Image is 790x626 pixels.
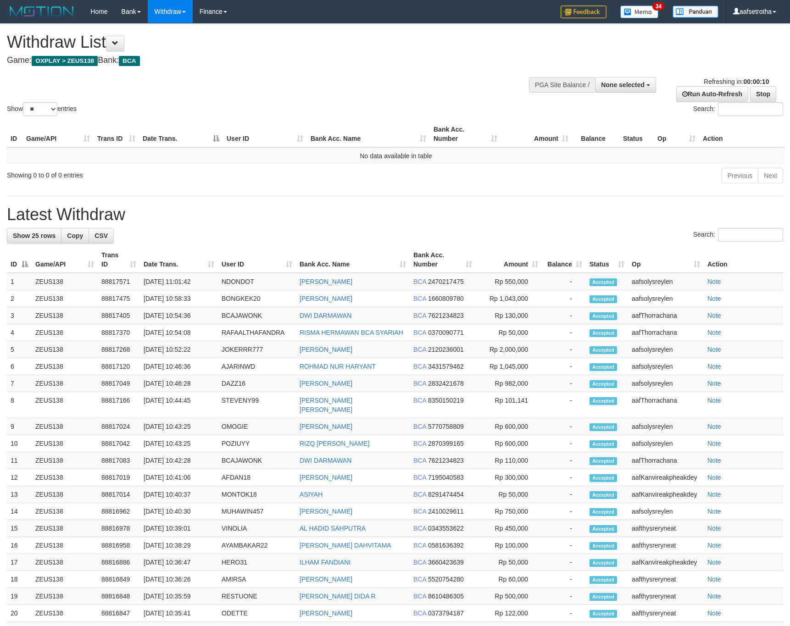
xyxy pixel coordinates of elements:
[7,341,32,358] td: 5
[430,121,501,147] th: Bank Acc. Number: activate to sort column ascending
[7,486,32,503] td: 13
[428,542,464,549] span: Copy 0581636392 to clipboard
[7,205,783,224] h1: Latest Withdraw
[676,86,748,102] a: Run Auto-Refresh
[7,469,32,486] td: 12
[707,423,721,430] a: Note
[628,247,704,273] th: Op: activate to sort column ascending
[707,440,721,447] a: Note
[32,588,98,605] td: ZEUS138
[300,440,369,447] a: RIZQ [PERSON_NAME]
[32,307,98,324] td: ZEUS138
[413,312,426,319] span: BCA
[628,503,704,520] td: aafsolysreylen
[428,508,464,515] span: Copy 2410029611 to clipboard
[590,474,617,482] span: Accepted
[98,588,140,605] td: 88816848
[218,520,296,537] td: VINOLIA
[300,474,352,481] a: [PERSON_NAME]
[300,380,352,387] a: [PERSON_NAME]
[7,324,32,341] td: 4
[718,102,783,116] input: Search:
[300,457,351,464] a: DWI DARMAWAN
[300,278,352,285] a: [PERSON_NAME]
[707,474,721,481] a: Note
[476,358,542,375] td: Rp 1,045,000
[413,329,426,336] span: BCA
[7,418,32,435] td: 9
[590,423,617,431] span: Accepted
[542,486,586,503] td: -
[707,559,721,566] a: Note
[590,397,617,405] span: Accepted
[590,329,617,337] span: Accepted
[7,121,22,147] th: ID
[119,56,139,66] span: BCA
[98,307,140,324] td: 88817405
[750,86,776,102] a: Stop
[140,571,218,588] td: [DATE] 10:36:26
[218,486,296,503] td: MONTOK18
[98,273,140,290] td: 88817571
[476,469,542,486] td: Rp 300,000
[98,358,140,375] td: 88817120
[98,247,140,273] th: Trans ID: activate to sort column ascending
[218,418,296,435] td: OMOGIE
[32,418,98,435] td: ZEUS138
[707,278,721,285] a: Note
[89,228,114,244] a: CSV
[428,363,464,370] span: Copy 3431579462 to clipboard
[32,358,98,375] td: ZEUS138
[218,375,296,392] td: DAZZ16
[542,392,586,418] td: -
[693,228,783,242] label: Search:
[98,469,140,486] td: 88817019
[601,81,645,89] span: None selected
[300,346,352,353] a: [PERSON_NAME]
[590,559,617,567] span: Accepted
[476,486,542,503] td: Rp 50,000
[413,576,426,583] span: BCA
[413,380,426,387] span: BCA
[32,290,98,307] td: ZEUS138
[98,503,140,520] td: 88816962
[7,167,323,180] div: Showing 0 to 0 of 0 entries
[98,435,140,452] td: 88817042
[7,147,785,164] td: No data available in table
[218,435,296,452] td: POZIUYY
[619,121,654,147] th: Status
[628,324,704,341] td: aafThorrachana
[699,121,785,147] th: Action
[98,290,140,307] td: 88817475
[218,358,296,375] td: AJARINWD
[542,537,586,554] td: -
[628,520,704,537] td: aafthysreryneat
[428,423,464,430] span: Copy 5770758809 to clipboard
[413,474,426,481] span: BCA
[542,358,586,375] td: -
[300,593,376,600] a: [PERSON_NAME] DIDA R
[413,542,426,549] span: BCA
[590,312,617,320] span: Accepted
[693,102,783,116] label: Search:
[542,520,586,537] td: -
[139,121,223,147] th: Date Trans.: activate to sort column descending
[32,324,98,341] td: ZEUS138
[590,491,617,499] span: Accepted
[98,375,140,392] td: 88817049
[300,491,323,498] a: ASIYAH
[140,358,218,375] td: [DATE] 10:46:36
[428,329,464,336] span: Copy 0370090771 to clipboard
[707,609,721,617] a: Note
[476,273,542,290] td: Rp 550,000
[542,452,586,469] td: -
[722,168,758,183] a: Previous
[218,452,296,469] td: BCAJAWONK
[707,397,721,404] a: Note
[7,503,32,520] td: 14
[296,247,410,273] th: Bank Acc. Name: activate to sort column ascending
[595,77,656,93] button: None selected
[413,559,426,566] span: BCA
[590,346,617,354] span: Accepted
[428,295,464,302] span: Copy 1660809780 to clipboard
